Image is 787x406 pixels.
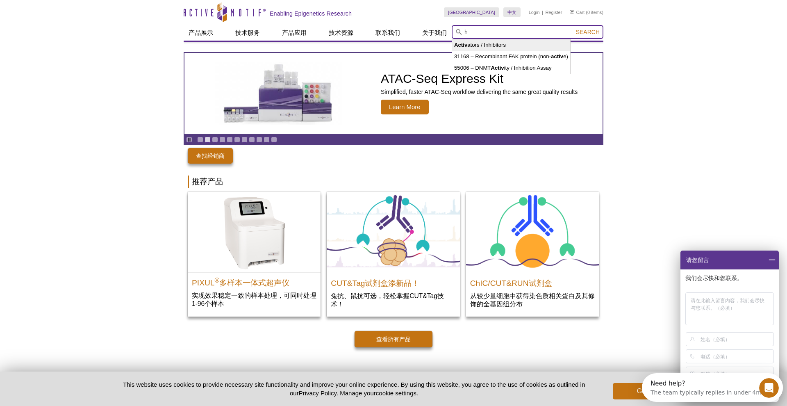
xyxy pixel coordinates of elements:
[270,10,352,17] h2: Enabling Epigenetics Research
[452,39,570,51] li: ators / Inhibitors
[184,53,603,134] a: ATAC-Seq Express Kit ATAC-Seq Express Kit Simplified, faster ATAC-Seq workflow delivering the sam...
[234,137,240,143] a: Go to slide 6
[324,25,358,41] a: 技术资源
[327,192,459,317] a: CUT&Tag试剂盒添新品！ CUT&Tag试剂盒添新品！ 兔抗、鼠抗可选，轻松掌握CUT&Tag技术！
[192,291,316,308] p: 实现效果稳定一致的样本处理，可同时处理1-96个样本
[685,274,776,282] p: 我们会尽快和您联系。
[327,192,459,273] img: CUT&Tag试剂盒添新品！
[570,10,574,14] img: Your Cart
[444,7,499,17] a: [GEOGRAPHIC_DATA]
[211,62,346,125] img: ATAC-Seq Express Kit
[454,42,467,48] strong: Activ
[685,251,709,269] span: 请您留言
[188,176,599,188] h2: 推荐产品
[249,137,255,143] a: Go to slide 8
[109,380,599,397] p: This website uses cookies to provide necessary site functionality and improve your online experie...
[452,62,570,74] li: 55006 – DNMT ity / Inhibition Assay
[299,390,337,397] a: Privacy Policy
[271,137,277,143] a: Go to slide 11
[529,9,540,15] a: Login
[230,25,265,41] a: 技术服务
[9,7,120,14] div: Need help?
[452,25,603,39] input: Keyword, Cat. No.
[417,25,452,41] a: 关于我们
[256,137,262,143] a: Go to slide 9
[184,53,603,134] article: ATAC-Seq Express Kit
[205,137,211,143] a: Go to slide 2
[214,277,219,284] sup: ®
[701,333,772,346] input: 姓名（必填）
[570,9,585,15] a: Cart
[381,100,429,114] span: Learn More
[701,367,772,380] input: 邮箱（必填）
[277,25,312,41] a: 产品应用
[470,275,595,287] h2: ChIC/CUT&RUN试剂盒
[371,25,405,41] a: 联系我们
[642,373,783,402] iframe: Intercom live chat discovery launcher
[503,7,521,17] a: 中文
[331,292,455,308] p: 兔抗、鼠抗可选，轻松掌握CUT&Tag技术！
[570,7,603,17] li: (0 items)
[551,53,563,59] strong: activ
[241,137,248,143] a: Go to slide 7
[184,25,218,41] a: 产品展示
[452,51,570,62] li: 31168 – Recombinant FAK protein (non- e)
[212,137,218,143] a: Go to slide 3
[491,65,504,71] strong: Activ
[381,73,578,85] h2: ATAC-Seq Express Kit
[470,292,595,308] p: 从较少量细胞中获得染色质相关蛋白及其修饰的全基因组分布
[188,192,321,272] img: PIXUL Multi-Sample Sonicator
[3,3,144,26] div: Open Intercom Messenger
[466,192,599,273] img: ChIC/CUT&RUN Assay Kit
[192,275,316,287] h2: PIXUL 多样本一体式超声仪
[9,14,120,22] div: The team typically replies in under 4m
[188,192,321,316] a: PIXUL Multi-Sample Sonicator PIXUL®多样本一体式超声仪 实现效果稳定一致的样本处理，可同时处理1-96个样本
[466,192,599,317] a: ChIC/CUT&RUN Assay Kit ChIC/CUT&RUN试剂盒 从较少量细胞中获得染色质相关蛋白及其修饰的全基因组分布
[759,378,779,398] iframe: Intercom live chat
[331,275,455,287] h2: CUT&Tag试剂盒添新品！
[381,88,578,96] p: Simplified, faster ATAC-Seq workflow delivering the same great quality results
[355,331,432,347] a: 查看所有产品
[188,148,233,164] a: 查找经销商
[376,390,416,397] button: cookie settings
[573,28,602,36] button: Search
[542,7,543,17] li: |
[264,137,270,143] a: Go to slide 10
[701,350,772,363] input: 电话（必填）
[613,383,678,399] button: Got it!
[227,137,233,143] a: Go to slide 5
[197,137,203,143] a: Go to slide 1
[545,9,562,15] a: Register
[576,29,600,35] span: Search
[219,137,225,143] a: Go to slide 4
[186,137,192,143] a: Toggle autoplay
